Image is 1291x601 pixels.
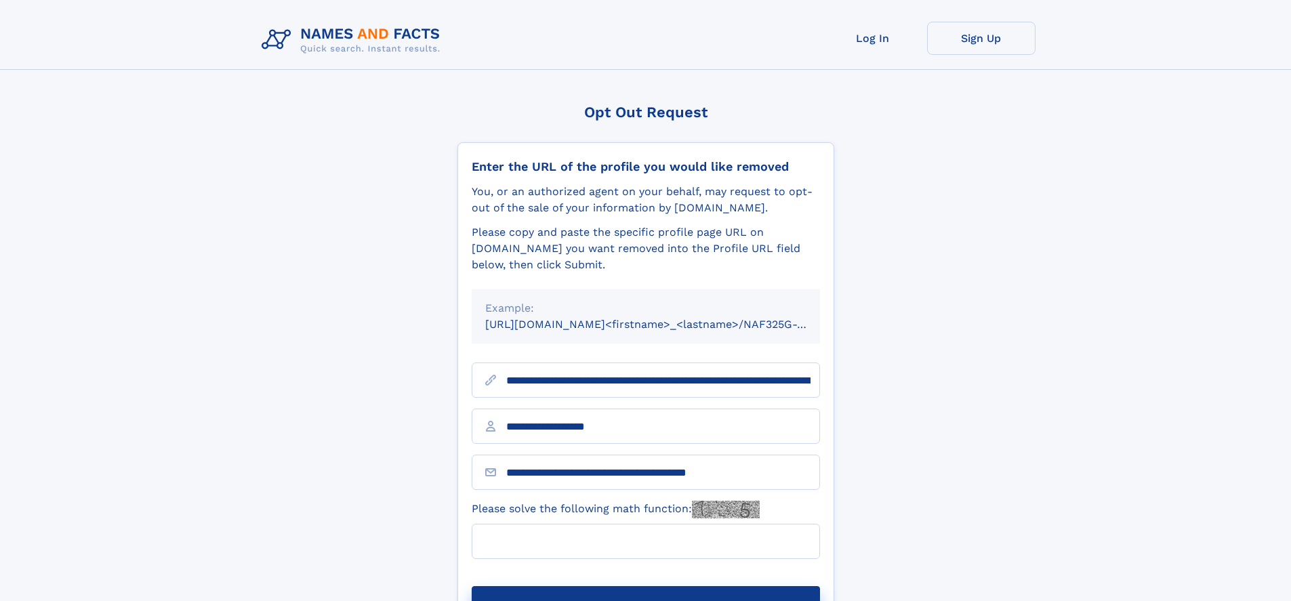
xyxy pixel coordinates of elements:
[485,318,846,331] small: [URL][DOMAIN_NAME]<firstname>_<lastname>/NAF325G-xxxxxxxx
[927,22,1036,55] a: Sign Up
[819,22,927,55] a: Log In
[457,104,834,121] div: Opt Out Request
[472,184,820,216] div: You, or an authorized agent on your behalf, may request to opt-out of the sale of your informatio...
[256,22,451,58] img: Logo Names and Facts
[485,300,806,316] div: Example:
[472,501,760,518] label: Please solve the following math function:
[472,224,820,273] div: Please copy and paste the specific profile page URL on [DOMAIN_NAME] you want removed into the Pr...
[472,159,820,174] div: Enter the URL of the profile you would like removed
